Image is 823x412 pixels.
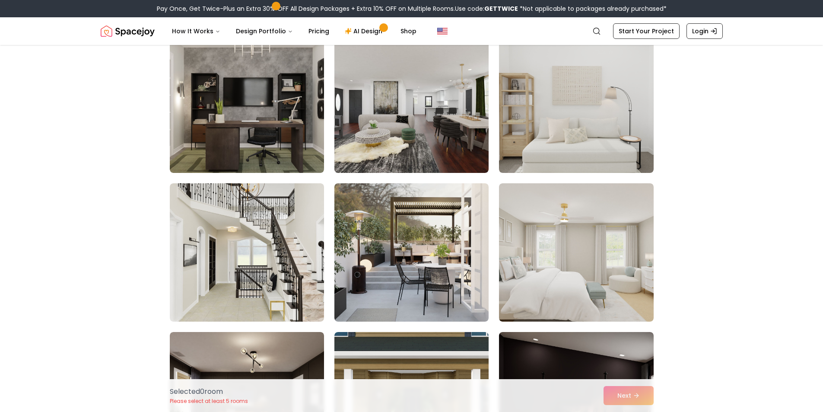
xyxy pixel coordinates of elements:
p: Selected 0 room [170,386,248,397]
img: Spacejoy Logo [101,22,155,40]
img: Room room-23 [334,35,489,173]
a: Start Your Project [613,23,680,39]
a: Shop [394,22,423,40]
a: Pricing [302,22,336,40]
img: Room room-24 [499,35,653,173]
nav: Global [101,17,723,45]
b: GETTWICE [484,4,518,13]
nav: Main [165,22,423,40]
a: Login [686,23,723,39]
button: How It Works [165,22,227,40]
img: Room room-22 [170,35,324,173]
a: Spacejoy [101,22,155,40]
span: *Not applicable to packages already purchased* [518,4,667,13]
p: Please select at least 5 rooms [170,398,248,405]
button: Design Portfolio [229,22,300,40]
img: United States [437,26,448,36]
div: Pay Once, Get Twice-Plus an Extra 30% OFF All Design Packages + Extra 10% OFF on Multiple Rooms. [157,4,667,13]
img: Room room-25 [170,183,324,322]
img: Room room-27 [499,183,653,322]
img: Room room-26 [334,183,489,322]
a: AI Design [338,22,392,40]
span: Use code: [455,4,518,13]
